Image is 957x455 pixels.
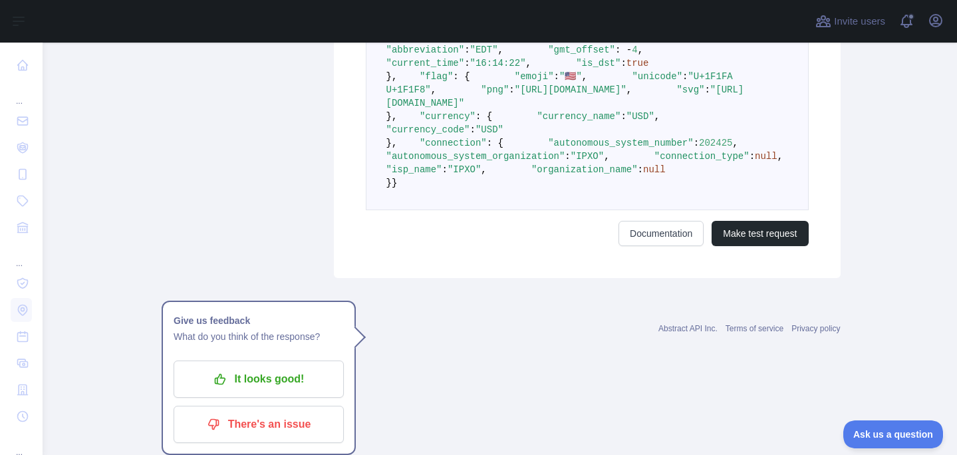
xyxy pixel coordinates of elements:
[654,111,660,122] span: ,
[386,138,398,148] span: },
[531,164,638,175] span: "organization_name"
[386,124,470,135] span: "currency_code"
[654,151,750,162] span: "connection_type"
[604,151,609,162] span: ,
[386,58,465,69] span: "current_time"
[565,151,570,162] span: :
[476,111,492,122] span: : {
[699,138,732,148] span: 202425
[515,71,554,82] span: "emoji"
[498,45,503,55] span: ,
[548,45,615,55] span: "gmt_offset"
[470,45,498,55] span: "EDT"
[386,164,442,175] span: "isp_name"
[843,420,944,448] iframe: Toggle Customer Support
[632,71,682,82] span: "unicode"
[777,151,783,162] span: ,
[632,45,637,55] span: 4
[464,45,470,55] span: :
[386,45,465,55] span: "abbreviation"
[448,164,481,175] span: "IPXO"
[470,58,526,69] span: "16:14:22"
[626,58,649,69] span: true
[470,124,476,135] span: :
[704,84,710,95] span: :
[559,71,582,82] span: "🇺🇸"
[392,178,397,188] span: }
[420,138,487,148] span: "connection"
[732,138,738,148] span: ,
[658,324,718,333] a: Abstract API Inc.
[638,45,643,55] span: ,
[694,138,699,148] span: :
[386,71,398,82] span: },
[791,324,840,333] a: Privacy policy
[481,84,509,95] span: "png"
[712,221,808,246] button: Make test request
[682,71,688,82] span: :
[755,151,777,162] span: null
[526,58,531,69] span: ,
[487,138,503,148] span: : {
[442,164,448,175] span: :
[676,84,704,95] span: "svg"
[620,111,626,122] span: :
[420,71,453,82] span: "flag"
[834,14,885,29] span: Invite users
[453,71,470,82] span: : {
[620,58,626,69] span: :
[537,111,620,122] span: "currency_name"
[626,111,654,122] span: "USD"
[571,151,604,162] span: "IPXO"
[615,45,632,55] span: : -
[464,58,470,69] span: :
[626,84,632,95] span: ,
[515,84,626,95] span: "[URL][DOMAIN_NAME]"
[509,84,514,95] span: :
[11,80,32,106] div: ...
[643,164,666,175] span: null
[11,242,32,269] div: ...
[481,164,486,175] span: ,
[618,221,704,246] a: Documentation
[813,11,888,32] button: Invite users
[750,151,755,162] span: :
[386,178,392,188] span: }
[431,84,436,95] span: ,
[638,164,643,175] span: :
[554,71,559,82] span: :
[420,111,476,122] span: "currency"
[582,71,587,82] span: ,
[576,58,620,69] span: "is_dst"
[726,324,783,333] a: Terms of service
[386,151,565,162] span: "autonomous_system_organization"
[386,111,398,122] span: },
[476,124,503,135] span: "USD"
[548,138,693,148] span: "autonomous_system_number"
